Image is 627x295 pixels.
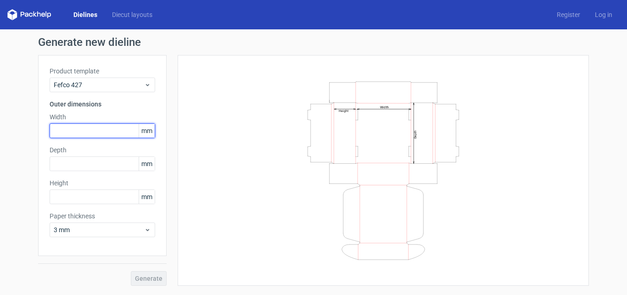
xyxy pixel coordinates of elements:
span: mm [139,157,155,171]
a: Log in [588,10,620,19]
label: Depth [50,145,155,155]
a: Diecut layouts [105,10,160,19]
h1: Generate new dieline [38,37,589,48]
text: Width [380,105,389,109]
span: mm [139,124,155,138]
span: mm [139,190,155,204]
text: Height [339,109,348,112]
label: Height [50,178,155,188]
label: Paper thickness [50,212,155,221]
label: Product template [50,67,155,76]
a: Register [549,10,588,19]
label: Width [50,112,155,122]
a: Dielines [66,10,105,19]
span: 3 mm [54,225,144,234]
span: Fefco 427 [54,80,144,89]
h3: Outer dimensions [50,100,155,109]
text: Depth [414,130,417,138]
